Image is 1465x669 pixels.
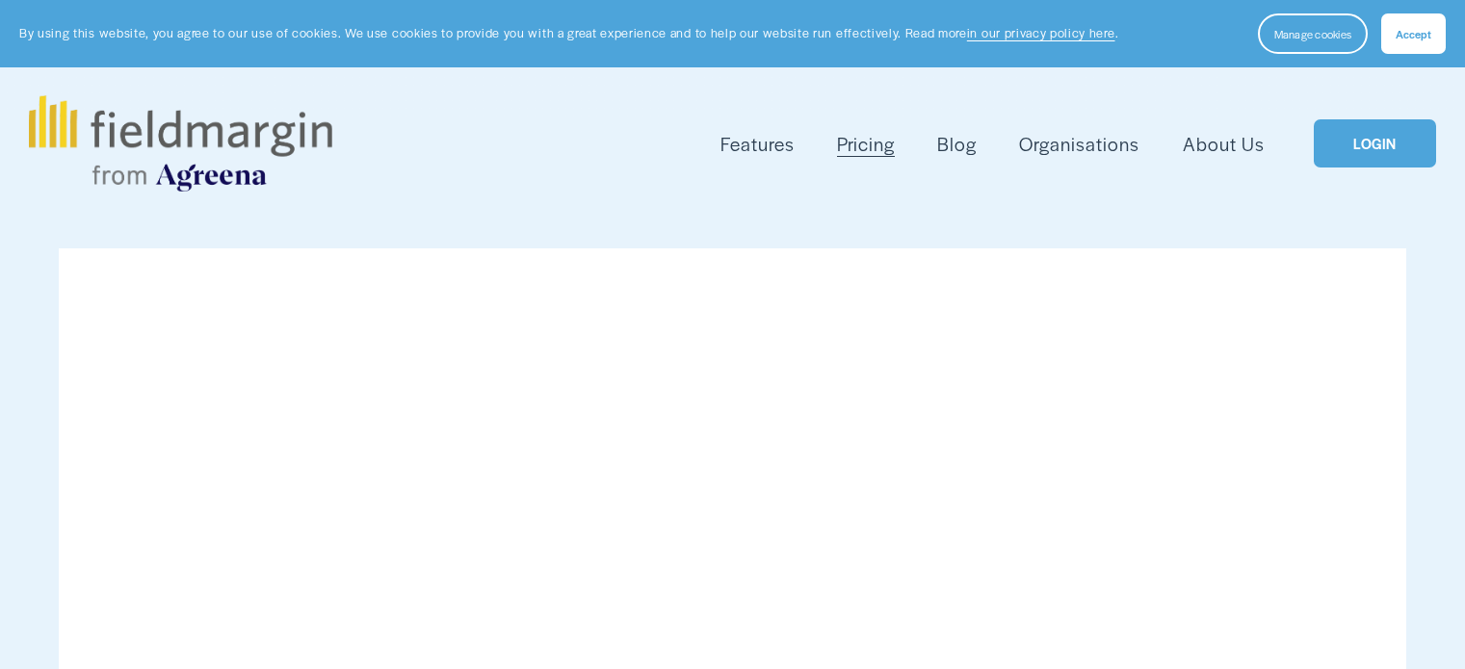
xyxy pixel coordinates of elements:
a: Pricing [837,128,895,160]
a: Blog [937,128,977,160]
img: fieldmargin.com [29,95,331,192]
button: Manage cookies [1258,13,1368,54]
a: Organisations [1019,128,1139,160]
a: LOGIN [1314,119,1435,168]
span: Accept [1396,26,1431,41]
button: Accept [1381,13,1446,54]
p: By using this website, you agree to our use of cookies. We use cookies to provide you with a grea... [19,24,1118,42]
span: Manage cookies [1274,26,1351,41]
a: folder dropdown [720,128,795,160]
a: in our privacy policy here [967,24,1115,41]
span: Features [720,130,795,158]
a: About Us [1183,128,1265,160]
